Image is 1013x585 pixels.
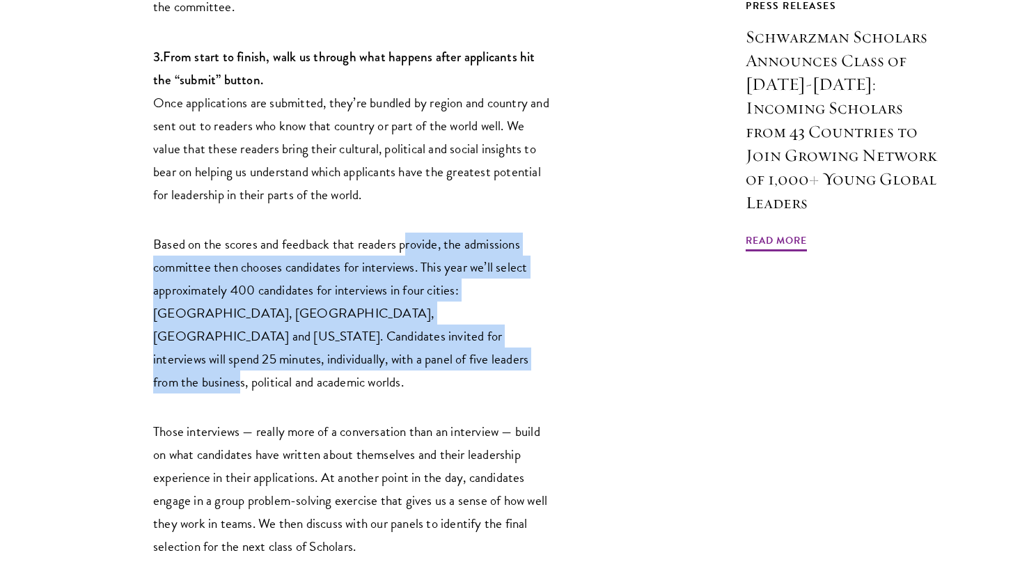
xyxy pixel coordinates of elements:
p: Those interviews — really more of a conversation than an interview — build on what candidates hav... [153,420,550,558]
p: Once applications are submitted, they’re bundled by region and country and sent out to readers wh... [153,45,550,206]
p: Based on the scores and feedback that readers provide, the admissions committee then chooses cand... [153,233,550,393]
span: Read More [746,232,807,253]
strong: 3. [153,47,163,66]
strong: From start to finish, walk us through what happens after applicants hit the “submit” button. [153,47,535,89]
h3: Schwarzman Scholars Announces Class of [DATE]-[DATE]: Incoming Scholars from 43 Countries to Join... [746,25,943,214]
